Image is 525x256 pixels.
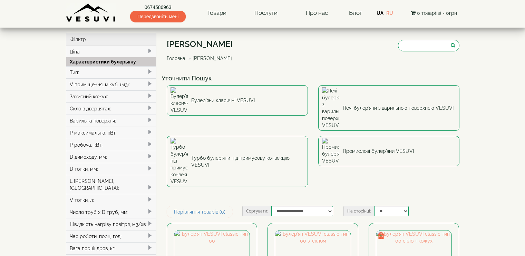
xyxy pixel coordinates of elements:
label: На сторінці: [343,206,374,216]
a: Порівняння товарів (0) [167,206,233,218]
a: Товари [200,5,233,21]
div: Фільтр [66,33,156,46]
h1: [PERSON_NAME] [167,40,237,49]
div: Тип: [66,66,156,78]
img: gift [378,232,385,239]
a: Булер'яни класичні VESUVI Булер'яни класичні VESUVI [167,85,308,116]
div: V топки, л: [66,194,156,206]
div: Варильна поверхня: [66,115,156,127]
a: Турбо булер'яни під примусову конвекцію VESUVI Турбо булер'яни під примусову конвекцію VESUVI [167,136,308,187]
label: Сортувати: [242,206,271,216]
a: Промислові булер'яни VESUVI Промислові булер'яни VESUVI [318,136,459,166]
h4: Уточнити Пошук [162,75,465,82]
a: Про нас [299,5,335,21]
img: Завод VESUVI [66,3,116,22]
div: L [PERSON_NAME], [GEOGRAPHIC_DATA]: [66,175,156,194]
a: RU [386,10,393,16]
div: P максимальна, кВт: [66,127,156,139]
img: Промислові булер'яни VESUVI [322,138,339,164]
div: Час роботи, порц. год: [66,230,156,242]
div: Число труб x D труб, мм: [66,206,156,218]
span: Передзвоніть мені [130,11,186,22]
a: UA [377,10,383,16]
a: Головна [167,56,185,61]
img: Булер'яни класичні VESUVI [171,87,188,114]
div: Вага порції дров, кг: [66,242,156,254]
div: D димоходу, мм: [66,151,156,163]
img: Печі булер'яни з варильною поверхнею VESUVI [322,87,339,129]
a: 0674586963 [130,4,186,11]
button: 0 товар(ів) - 0грн [409,9,459,17]
div: Скло в дверцятах: [66,102,156,115]
span: 0 товар(ів) - 0грн [417,10,457,16]
div: P робоча, кВт: [66,139,156,151]
a: Послуги [247,5,284,21]
div: Швидкість нагріву повітря, м3/хв: [66,218,156,230]
div: V приміщення, м.куб. (м3): [66,78,156,90]
div: D топки, мм: [66,163,156,175]
a: Блог [349,9,362,16]
div: Захисний кожух: [66,90,156,102]
a: Печі булер'яни з варильною поверхнею VESUVI Печі булер'яни з варильною поверхнею VESUVI [318,85,459,131]
div: Характеристики булерьяну [66,57,156,66]
div: Ціна [66,46,156,58]
li: [PERSON_NAME] [187,55,232,62]
img: Турбо булер'яни під примусову конвекцію VESUVI [171,138,188,185]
